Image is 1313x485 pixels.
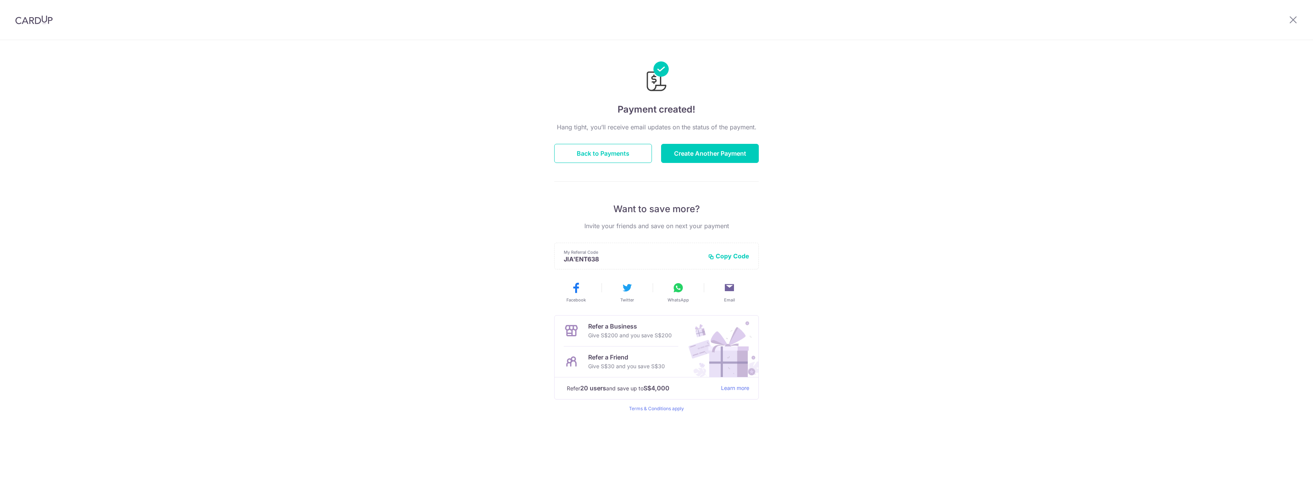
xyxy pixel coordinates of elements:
span: Facebook [566,297,586,303]
p: Refer and save up to [567,383,715,393]
strong: S$4,000 [644,383,669,393]
a: Terms & Conditions apply [629,406,684,411]
button: WhatsApp [656,282,701,303]
h4: Payment created! [554,103,759,116]
button: Create Another Payment [661,144,759,163]
p: Want to save more? [554,203,759,215]
p: Refer a Business [588,322,672,331]
button: Facebook [553,282,598,303]
button: Twitter [605,282,650,303]
p: Invite your friends and save on next your payment [554,221,759,230]
p: My Referral Code [564,249,702,255]
button: Email [707,282,752,303]
strong: 20 users [580,383,606,393]
span: Email [724,297,735,303]
p: Give S$30 and you save S$30 [588,362,665,371]
a: Learn more [721,383,749,393]
img: Refer [681,316,758,377]
img: CardUp [15,15,53,24]
p: JIA'ENT638 [564,255,702,263]
span: WhatsApp [668,297,689,303]
p: Hang tight, you’ll receive email updates on the status of the payment. [554,122,759,132]
button: Copy Code [708,252,749,260]
p: Give S$200 and you save S$200 [588,331,672,340]
p: Refer a Friend [588,353,665,362]
span: Twitter [620,297,634,303]
img: Payments [644,61,669,93]
button: Back to Payments [554,144,652,163]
